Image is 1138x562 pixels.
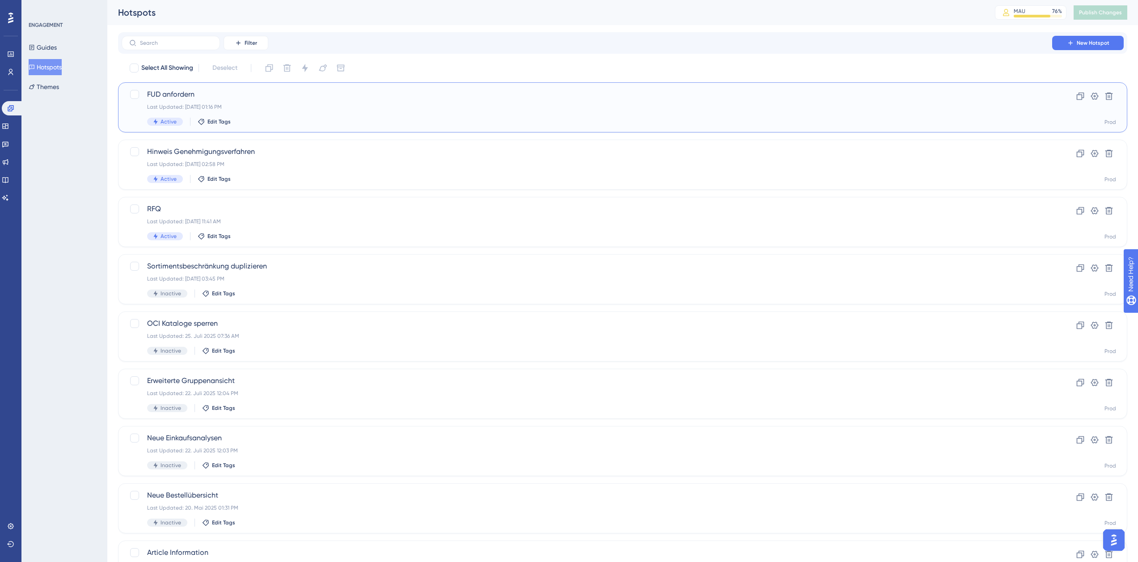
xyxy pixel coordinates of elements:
[212,462,235,469] span: Edit Tags
[161,347,181,354] span: Inactive
[147,146,1027,157] span: Hinweis Genehmigungsverfahren
[202,404,235,412] button: Edit Tags
[198,175,231,183] button: Edit Tags
[147,490,1027,501] span: Neue Bestellübersicht
[207,118,231,125] span: Edit Tags
[147,261,1027,272] span: Sortimentsbeschränkung duplizieren
[147,275,1027,282] div: Last Updated: [DATE] 03:45 PM
[1100,527,1127,553] iframe: UserGuiding AI Assistant Launcher
[161,462,181,469] span: Inactive
[147,375,1027,386] span: Erweiterte Gruppenansicht
[1104,348,1116,355] div: Prod
[147,161,1027,168] div: Last Updated: [DATE] 02:58 PM
[1052,8,1062,15] div: 76 %
[140,40,212,46] input: Search
[1104,233,1116,240] div: Prod
[161,519,181,526] span: Inactive
[1104,119,1116,126] div: Prod
[147,204,1027,214] span: RFQ
[202,519,235,526] button: Edit Tags
[204,60,245,76] button: Deselect
[147,318,1027,329] span: OCI Kataloge sperren
[1014,8,1025,15] div: MAU
[1074,5,1127,20] button: Publish Changes
[198,118,231,125] button: Edit Tags
[212,63,237,73] span: Deselect
[147,103,1027,111] div: Last Updated: [DATE] 01:16 PM
[1104,290,1116,298] div: Prod
[29,79,59,95] button: Themes
[161,118,177,125] span: Active
[161,404,181,412] span: Inactive
[147,332,1027,340] div: Last Updated: 25. Juli 2025 07:36 AM
[29,21,63,29] div: ENGAGEMENT
[1079,9,1122,16] span: Publish Changes
[147,504,1027,511] div: Last Updated: 20. Mai 2025 01:31 PM
[147,390,1027,397] div: Last Updated: 22. Juli 2025 12:04 PM
[245,39,257,47] span: Filter
[118,6,973,19] div: Hotspots
[21,2,56,13] span: Need Help?
[224,36,268,50] button: Filter
[202,347,235,354] button: Edit Tags
[147,218,1027,225] div: Last Updated: [DATE] 11:41 AM
[147,433,1027,443] span: Neue Einkaufsanalysen
[147,447,1027,454] div: Last Updated: 22. Juli 2025 12:03 PM
[147,89,1027,100] span: FUD anfordern
[202,290,235,297] button: Edit Tags
[1052,36,1124,50] button: New Hotspot
[1104,176,1116,183] div: Prod
[1104,462,1116,469] div: Prod
[207,233,231,240] span: Edit Tags
[1104,519,1116,527] div: Prod
[212,347,235,354] span: Edit Tags
[29,59,62,75] button: Hotspots
[198,233,231,240] button: Edit Tags
[147,547,1027,558] span: Article Information
[1077,39,1109,47] span: New Hotspot
[29,39,57,55] button: Guides
[161,233,177,240] span: Active
[1104,405,1116,412] div: Prod
[212,519,235,526] span: Edit Tags
[161,290,181,297] span: Inactive
[202,462,235,469] button: Edit Tags
[212,404,235,412] span: Edit Tags
[161,175,177,183] span: Active
[207,175,231,183] span: Edit Tags
[141,63,193,73] span: Select All Showing
[212,290,235,297] span: Edit Tags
